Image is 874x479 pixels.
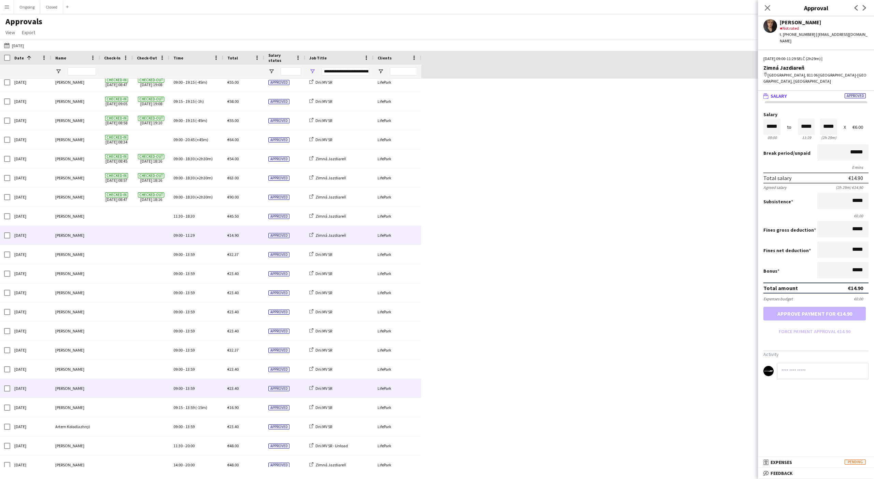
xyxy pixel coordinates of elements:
span: Approved [268,348,290,353]
div: [DATE] [10,455,51,474]
span: Zimná Jazdiareň [315,214,346,219]
div: X [844,125,846,130]
div: [PERSON_NAME] [51,168,100,187]
span: Checked-out [138,78,164,83]
div: [DATE] [10,283,51,302]
div: [DATE] [10,130,51,149]
span: Approved [268,214,290,219]
input: Salary status Filter Input [281,67,301,76]
span: - [183,443,185,448]
div: [DATE] [10,360,51,379]
div: SalaryApproved [758,101,874,390]
span: Break period [763,150,793,156]
div: LifePark [373,379,421,398]
span: Zimná Jazdiareň [315,156,346,161]
span: Approved [268,271,290,276]
div: [DATE] [10,92,51,111]
div: [DATE] [10,149,51,168]
span: Expenses [771,459,792,465]
span: [DATE] 08:57 [104,168,129,187]
div: [PERSON_NAME] [51,92,100,111]
div: €14.90 [848,175,863,181]
span: Dni MV SR [315,424,332,429]
span: Approved [268,176,290,181]
span: 13:59 [185,424,195,429]
span: 09:00 [173,118,183,123]
a: Zimná Jazdiareň [309,462,346,467]
span: €16.90 [227,405,239,410]
span: Checked-out [138,116,164,121]
a: View [3,28,18,37]
span: - [183,99,185,104]
span: 09:00 [173,424,183,429]
span: Approved [268,195,290,200]
div: LifePark [373,73,421,92]
span: [DATE] 08:47 [104,73,129,92]
div: [DATE] [10,417,51,436]
a: Zimná Jazdiareň [309,156,346,161]
div: [PERSON_NAME] [51,321,100,340]
span: Total [227,55,238,60]
span: Checked-out [138,173,164,178]
span: 09:00 [173,271,183,276]
div: (2h 29m) €14.90 [836,185,869,190]
span: Export [22,29,35,36]
mat-expansion-panel-header: SalaryApproved [758,91,874,101]
span: Approved [268,329,290,334]
div: [DATE] [10,321,51,340]
span: [DATE] 19:10 [137,111,165,130]
span: Check-Out [137,55,157,60]
div: [DATE] [10,302,51,321]
span: Zimná Jazdiareň [315,233,346,238]
div: [PERSON_NAME] [51,245,100,264]
span: 09:00 [173,367,183,372]
a: Dni MV SR [309,252,332,257]
span: Dni MV SR [315,271,332,276]
div: 0 mins [763,165,869,170]
span: €64.00 [227,137,239,142]
span: 09:00 [173,80,183,85]
span: - [183,271,185,276]
span: 09:00 [173,194,183,200]
span: Dni MV SR [315,252,332,257]
span: Checked-out [138,154,164,159]
span: Checked-in [105,173,128,178]
span: Dni MV SR [315,290,332,295]
span: 09:00 [173,175,183,180]
span: Dni MV SR [315,309,332,314]
div: [DATE] [10,398,51,417]
div: LifePark [373,436,421,455]
span: €90.00 [227,194,239,200]
span: 11:29 [185,233,195,238]
span: 11:30 [173,214,183,219]
span: Approved [268,99,290,104]
span: - [183,328,185,333]
div: Zimná Jazdiareň [763,65,869,71]
span: €32.37 [227,252,239,257]
span: 20:45 [185,137,195,142]
a: Dni MV SR [309,137,332,142]
span: [DATE] 19:08 [137,92,165,111]
span: €54.00 [227,156,239,161]
div: Expenses budget [763,296,793,301]
a: Dni MV SR [309,309,332,314]
span: [DATE] 08:34 [104,130,129,149]
a: Dni MV SR [309,424,332,429]
span: - [183,194,185,200]
span: (-45m) [195,80,207,85]
div: [PERSON_NAME] [51,398,100,417]
span: - [183,80,185,85]
span: €45.50 [227,214,239,219]
button: Open Filter Menu [309,68,315,74]
span: 18:30 [185,194,195,200]
div: [PERSON_NAME] [51,226,100,245]
div: [PERSON_NAME] [51,130,100,149]
span: 13:59 [185,328,195,333]
div: LifePark [373,130,421,149]
span: Name [55,55,66,60]
mat-expansion-panel-header: ExpensesPending [758,457,874,467]
div: [PERSON_NAME] [51,379,100,398]
div: [DATE] [10,168,51,187]
span: Job Title [309,55,327,60]
input: Clients Filter Input [390,67,417,76]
